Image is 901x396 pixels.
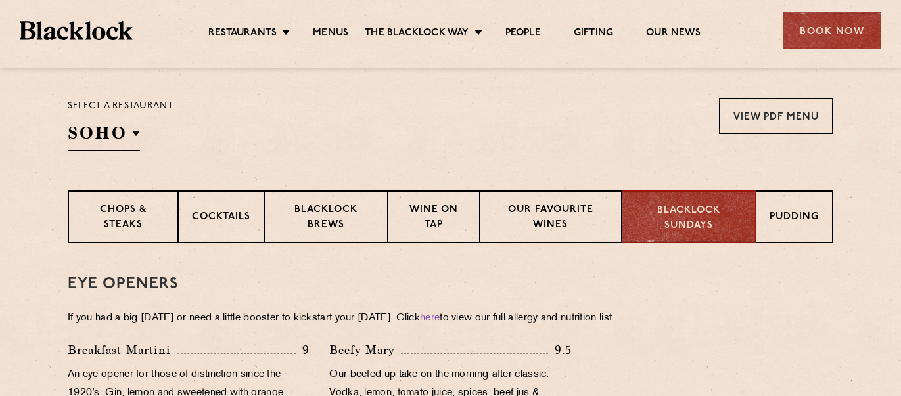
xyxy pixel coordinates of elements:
p: Blacklock Brews [278,203,374,234]
p: Pudding [770,210,819,227]
a: Menus [313,27,348,41]
a: Our News [646,27,701,41]
a: View PDF Menu [719,98,833,134]
p: 9 [296,341,310,359]
h3: Eye openers [68,276,833,293]
a: The Blacklock Way [365,27,469,41]
a: here [420,313,440,323]
a: People [505,27,541,41]
p: If you had a big [DATE] or need a little booster to kickstart your [DATE]. Click to view our full... [68,309,833,328]
div: Book Now [783,12,881,49]
p: Chops & Steaks [82,203,164,234]
p: Our favourite wines [494,203,607,234]
p: Breakfast Martini [68,341,177,359]
p: Wine on Tap [402,203,466,234]
h2: SOHO [68,121,140,151]
a: Restaurants [208,27,277,41]
a: Gifting [574,27,613,41]
p: Select a restaurant [68,98,173,115]
img: BL_Textured_Logo-footer-cropped.svg [20,21,133,40]
p: Cocktails [192,210,250,227]
p: Beefy Mary [329,341,401,359]
p: 9.5 [548,341,572,359]
p: Blacklock Sundays [635,204,742,233]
